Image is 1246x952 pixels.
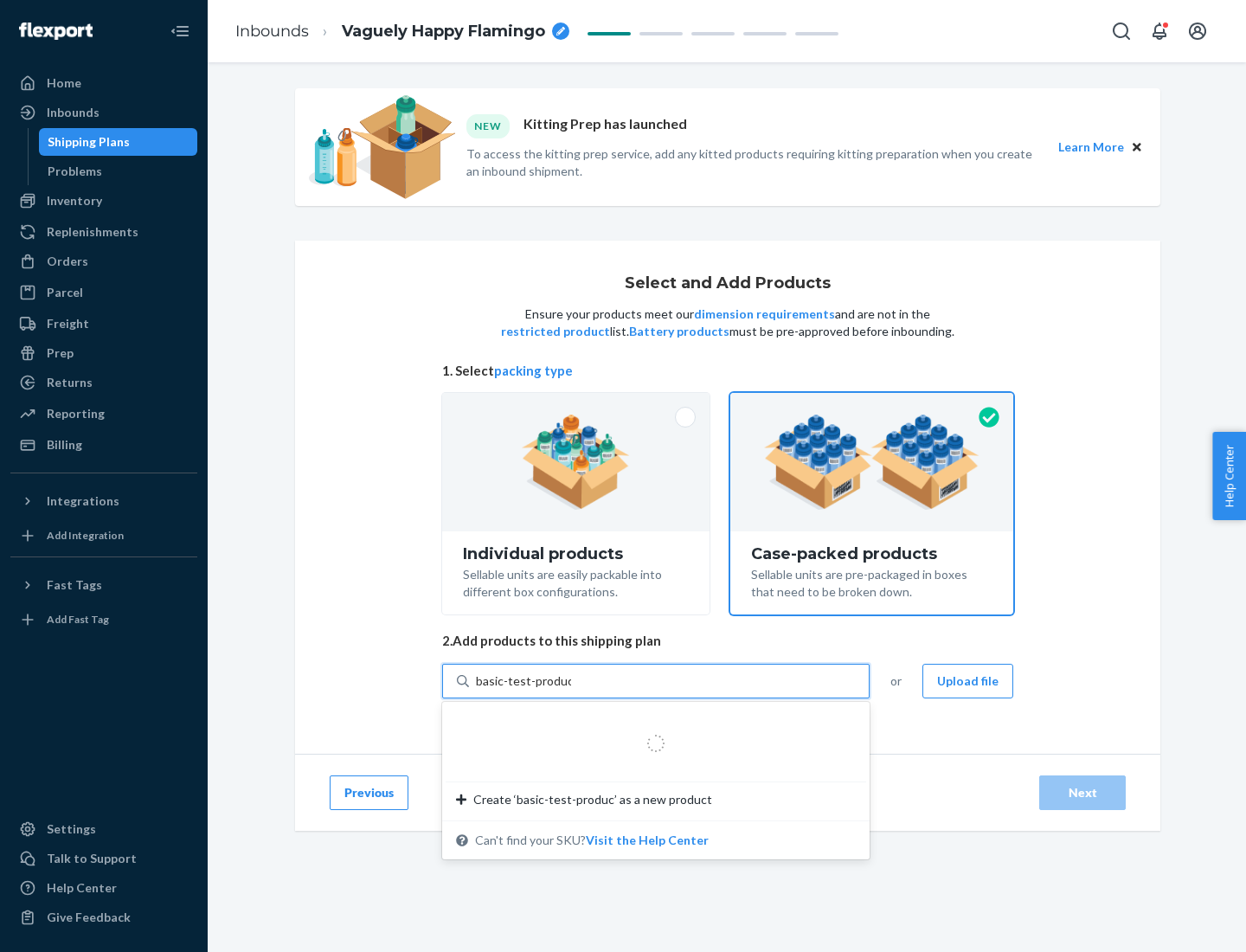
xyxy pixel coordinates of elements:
[47,284,83,301] div: Parcel
[19,23,93,40] img: Flexport logo
[494,362,573,380] button: packing type
[48,133,130,151] div: Shipping Plans
[463,563,689,601] div: Sellable units are easily packable into different box configurations.
[10,487,197,515] button: Integrations
[47,879,117,897] div: Help Center
[10,187,197,215] a: Inventory
[47,405,105,422] div: Reporting
[694,306,835,323] button: dimension requirements
[1127,138,1146,157] button: Close
[47,74,81,92] div: Home
[47,576,102,594] div: Fast Tags
[751,545,992,563] div: Case-packed products
[501,323,610,340] button: restricted product
[10,431,197,459] a: Billing
[1142,14,1177,48] button: Open notifications
[10,874,197,902] a: Help Center
[10,904,197,931] button: Give Feedback
[10,815,197,843] a: Settings
[922,664,1013,698] button: Upload file
[47,315,89,332] div: Freight
[586,832,709,849] button: Create ‘basic-test-produc’ as a new productCan't find your SKU?
[523,114,687,138] p: Kitting Prep has launched
[473,791,712,808] span: Create ‘basic-test-produc’ as a new product
[463,545,689,563] div: Individual products
[10,279,197,306] a: Parcel
[1039,775,1126,810] button: Next
[476,672,571,690] input: Create ‘basic-test-produc’ as a new productCan't find your SKU?Visit the Help Center
[475,832,709,849] span: Can't find your SKU?
[39,158,198,185] a: Problems
[1054,784,1111,801] div: Next
[1104,14,1139,48] button: Open Search Box
[47,528,124,543] div: Add Integration
[10,218,197,246] a: Replenishments
[10,99,197,126] a: Inbounds
[442,632,1013,650] span: 2. Add products to this shipping plan
[163,14,197,48] button: Close Navigation
[47,850,137,867] div: Talk to Support
[10,845,197,872] a: Talk to Support
[47,223,138,241] div: Replenishments
[10,400,197,428] a: Reporting
[10,248,197,275] a: Orders
[1180,14,1215,48] button: Open account menu
[1212,432,1246,520] button: Help Center
[10,369,197,396] a: Returns
[625,275,831,293] h1: Select and Add Products
[10,339,197,367] a: Prep
[522,415,630,510] img: individual-pack.facf35554cb0f1810c75b2bd6df2d64e.png
[47,492,119,510] div: Integrations
[330,775,408,810] button: Previous
[10,606,197,634] a: Add Fast Tag
[629,323,729,340] button: Battery products
[39,128,198,156] a: Shipping Plans
[222,6,583,57] ol: breadcrumbs
[764,415,979,510] img: case-pack.59cecea509d18c883b923b81aeac6d0b.png
[47,192,102,209] div: Inventory
[47,253,88,270] div: Orders
[342,21,545,43] span: Vaguely Happy Flamingo
[47,344,74,362] div: Prep
[442,362,1013,380] span: 1. Select
[466,114,510,138] div: NEW
[466,145,1043,180] p: To access the kitting prep service, add any kitted products requiring kitting preparation when yo...
[10,69,197,97] a: Home
[47,612,109,627] div: Add Fast Tag
[890,672,902,690] span: or
[10,522,197,550] a: Add Integration
[499,306,956,340] p: Ensure your products meet our and are not in the list. must be pre-approved before inbounding.
[48,163,102,180] div: Problems
[1058,138,1124,157] button: Learn More
[47,104,100,121] div: Inbounds
[751,563,992,601] div: Sellable units are pre-packaged in boxes that need to be broken down.
[10,310,197,338] a: Freight
[47,909,131,926] div: Give Feedback
[235,22,309,41] a: Inbounds
[10,571,197,599] button: Fast Tags
[47,374,93,391] div: Returns
[47,436,82,453] div: Billing
[47,820,96,838] div: Settings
